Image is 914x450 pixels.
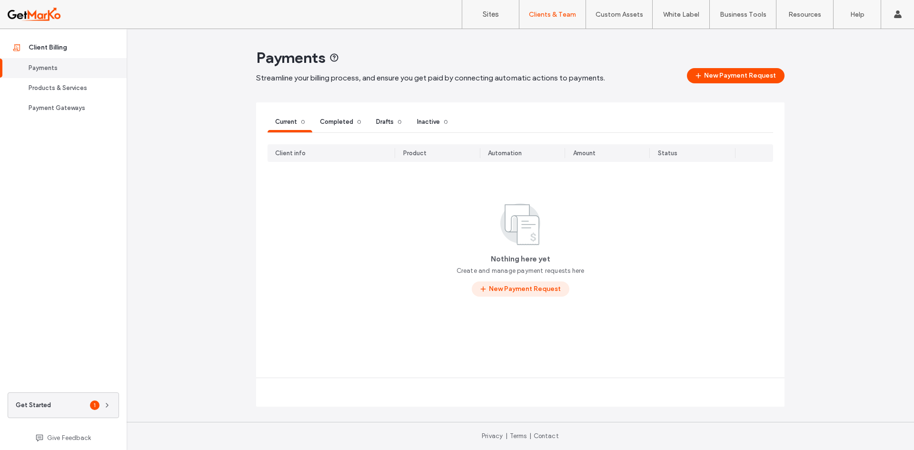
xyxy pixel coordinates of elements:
span: Drafts [376,118,394,125]
span: Create and manage payment requests here [457,266,585,276]
label: Clients & Team [529,10,576,19]
span: Give Feedback [47,433,91,443]
span: Current [275,118,297,125]
label: Sites [483,10,499,19]
span: 0 [357,118,361,125]
div: Client Billing [29,43,107,52]
span: Streamline your billing process, and ensure you get paid by connecting automatic actions to payme... [256,73,605,82]
div: Product [403,149,427,158]
button: New Payment Request [472,281,569,297]
div: 1 [90,400,99,410]
a: Contact [534,432,559,440]
span: Payments [256,48,326,67]
button: New Payment Request [687,68,785,83]
label: White Label [663,10,699,19]
span: | [529,432,531,440]
div: Products & Services [29,83,107,93]
div: Status [658,149,677,158]
label: Custom Assets [596,10,643,19]
a: Terms [510,432,527,440]
span: 0 [397,118,401,125]
span: Nothing here yet [491,254,550,264]
span: Inactive [417,118,440,125]
label: Resources [788,10,821,19]
div: Automation [488,149,522,158]
div: Amount [573,149,596,158]
label: Help [850,10,864,19]
span: Get Started [16,400,51,410]
a: Privacy [482,432,503,440]
span: Completed [320,118,353,125]
div: Payment Gateways [29,103,107,113]
span: 0 [301,118,305,125]
button: Get Started1 [8,392,119,418]
span: Help [21,7,41,15]
span: | [506,432,507,440]
label: Business Tools [720,10,766,19]
div: Payments [29,63,107,73]
div: Client info [275,149,306,158]
span: 0 [444,118,447,125]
